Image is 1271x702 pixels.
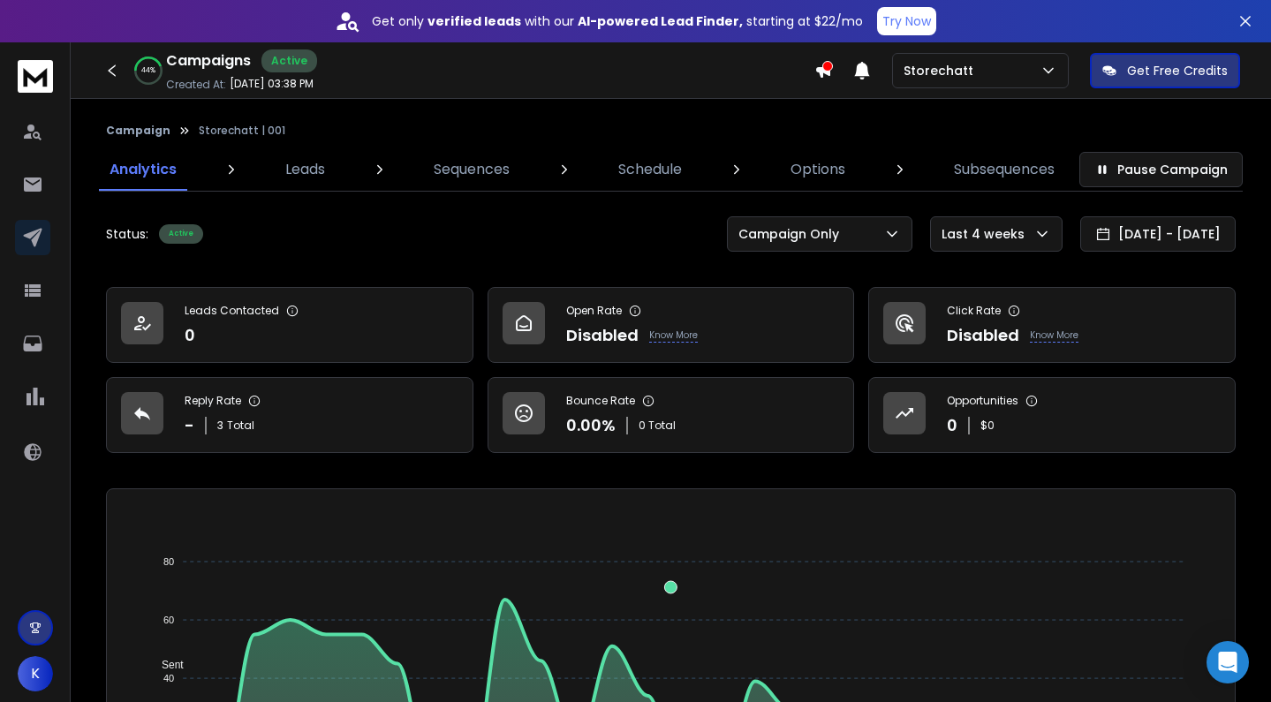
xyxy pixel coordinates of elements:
[954,159,1055,180] p: Subsequences
[163,556,174,567] tspan: 80
[163,615,174,625] tspan: 60
[947,323,1019,348] p: Disabled
[166,50,251,72] h1: Campaigns
[780,148,856,191] a: Options
[1090,53,1240,88] button: Get Free Credits
[578,12,743,30] strong: AI-powered Lead Finder,
[608,148,692,191] a: Schedule
[159,224,203,244] div: Active
[18,60,53,93] img: logo
[106,225,148,243] p: Status:
[738,225,846,243] p: Campaign Only
[566,413,616,438] p: 0.00 %
[488,287,855,363] a: Open RateDisabledKnow More
[618,159,682,180] p: Schedule
[1207,641,1249,683] div: Open Intercom Messenger
[791,159,845,180] p: Options
[18,656,53,691] button: K
[649,328,698,343] p: Know More
[943,148,1065,191] a: Subsequences
[488,377,855,453] a: Bounce Rate0.00%0 Total
[110,159,177,180] p: Analytics
[427,12,521,30] strong: verified leads
[185,323,195,348] p: 0
[106,377,473,453] a: Reply Rate-3Total
[285,159,325,180] p: Leads
[434,159,510,180] p: Sequences
[372,12,863,30] p: Get only with our starting at $22/mo
[566,304,622,318] p: Open Rate
[217,419,223,433] span: 3
[1079,152,1243,187] button: Pause Campaign
[639,419,676,433] p: 0 Total
[166,78,226,92] p: Created At:
[99,148,187,191] a: Analytics
[185,394,241,408] p: Reply Rate
[868,377,1236,453] a: Opportunities0$0
[868,287,1236,363] a: Click RateDisabledKnow More
[185,413,194,438] p: -
[904,62,980,79] p: Storechatt
[566,394,635,408] p: Bounce Rate
[185,304,279,318] p: Leads Contacted
[1080,216,1236,252] button: [DATE] - [DATE]
[423,148,520,191] a: Sequences
[947,304,1001,318] p: Click Rate
[227,419,254,433] span: Total
[947,394,1018,408] p: Opportunities
[1127,62,1228,79] p: Get Free Credits
[980,419,995,433] p: $ 0
[275,148,336,191] a: Leads
[199,124,285,138] p: Storechatt | 001
[942,225,1032,243] p: Last 4 weeks
[877,7,936,35] button: Try Now
[141,65,155,76] p: 44 %
[1030,328,1078,343] p: Know More
[230,77,314,91] p: [DATE] 03:38 PM
[566,323,639,348] p: Disabled
[947,413,957,438] p: 0
[882,12,931,30] p: Try Now
[106,287,473,363] a: Leads Contacted0
[148,659,184,671] span: Sent
[163,673,174,683] tspan: 40
[106,124,170,138] button: Campaign
[261,49,317,72] div: Active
